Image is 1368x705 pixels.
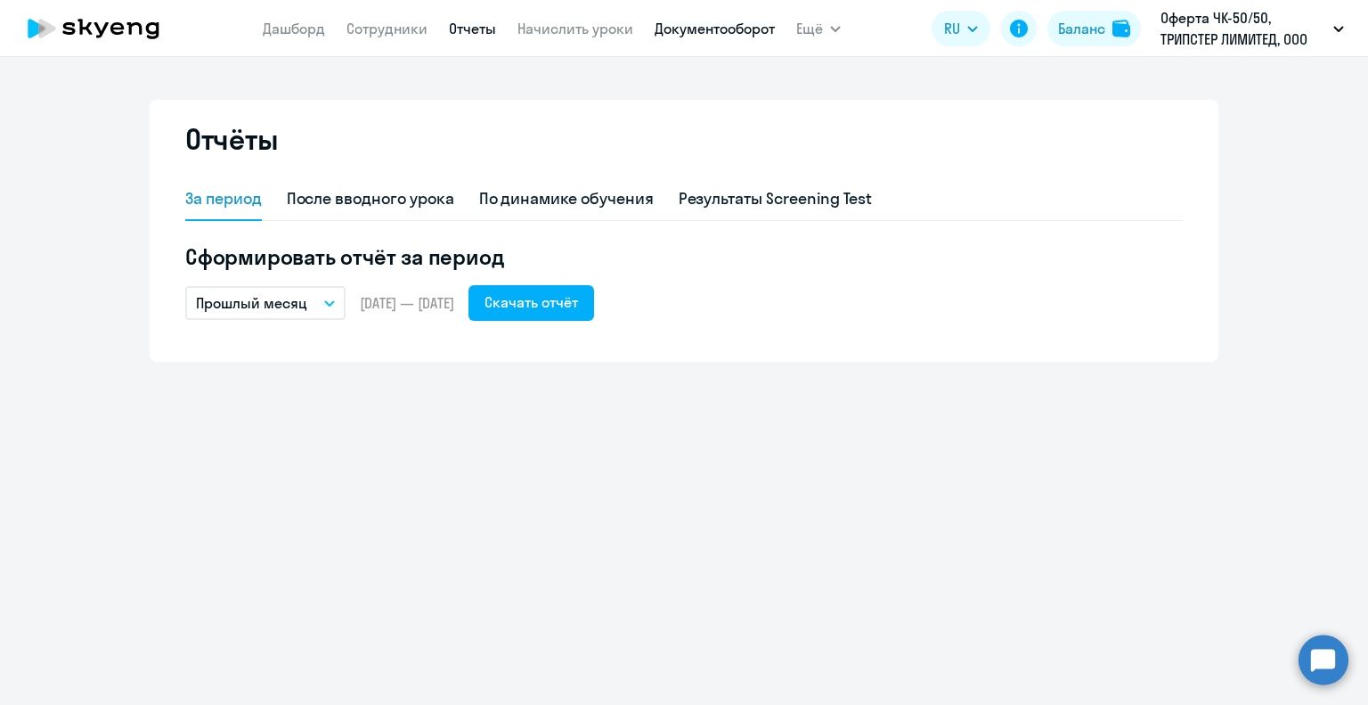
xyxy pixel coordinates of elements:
div: Баланс [1058,18,1105,39]
button: Балансbalance [1047,11,1141,46]
a: Документооборот [655,20,775,37]
a: Отчеты [449,20,496,37]
div: По динамике обучения [479,187,654,210]
button: Прошлый месяц [185,286,346,320]
a: Начислить уроки [517,20,633,37]
span: RU [944,18,960,39]
h5: Сформировать отчёт за период [185,242,1183,271]
div: Скачать отчёт [484,291,578,313]
a: Сотрудники [346,20,427,37]
img: balance [1112,20,1130,37]
button: Ещё [796,11,841,46]
div: После вводного урока [287,187,454,210]
p: Оферта ЧК-50/50, ТРИПСТЕР ЛИМИТЕД, ООО [1160,7,1326,50]
span: Ещё [796,18,823,39]
div: Результаты Screening Test [679,187,873,210]
span: [DATE] — [DATE] [360,293,454,313]
div: За период [185,187,262,210]
button: Оферта ЧК-50/50, ТРИПСТЕР ЛИМИТЕД, ООО [1152,7,1353,50]
p: Прошлый месяц [196,292,307,314]
a: Дашборд [263,20,325,37]
h2: Отчёты [185,121,278,157]
button: Скачать отчёт [468,285,594,321]
button: RU [932,11,990,46]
